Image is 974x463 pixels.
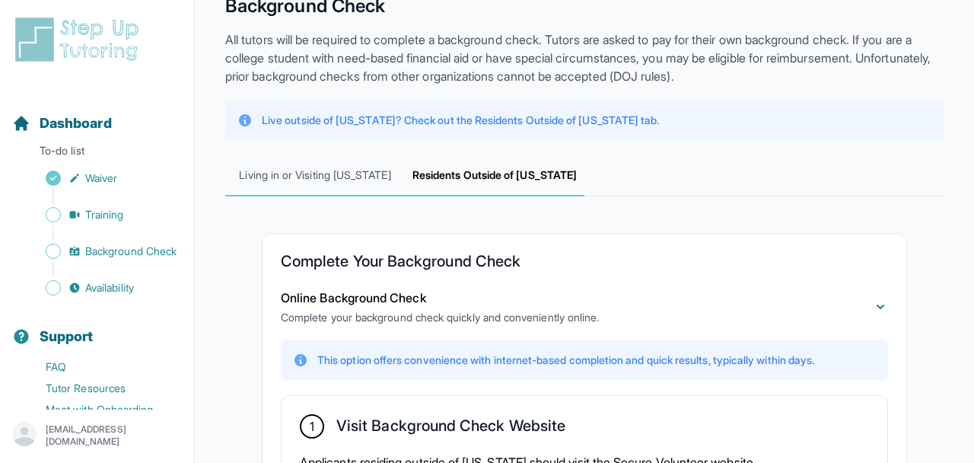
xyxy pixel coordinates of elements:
[40,113,112,134] span: Dashboard
[12,241,194,262] a: Background Check
[281,310,599,325] p: Complete your background check quickly and conveniently online.
[40,326,94,347] span: Support
[262,113,659,128] p: Live outside of [US_STATE]? Check out the Residents Outside of [US_STATE] tab.
[317,353,814,368] p: This option offers convenience with internet-based completion and quick results, typically within...
[6,143,188,164] p: To-do list
[12,277,194,299] a: Availability
[85,207,124,222] span: Training
[85,171,117,186] span: Waiver
[310,417,314,436] span: 1
[6,302,188,353] button: Support
[225,155,405,196] span: Living in or Visiting [US_STATE]
[225,155,944,196] nav: Tabs
[12,168,194,189] a: Waiver
[46,423,182,448] p: [EMAIL_ADDRESS][DOMAIN_NAME]
[12,422,182,449] button: [EMAIL_ADDRESS][DOMAIN_NAME]
[85,244,177,259] span: Background Check
[12,113,112,134] a: Dashboard
[281,252,888,276] h2: Complete Your Background Check
[12,378,194,399] a: Tutor Resources
[12,204,194,225] a: Training
[405,155,584,196] span: Residents Outside of [US_STATE]
[6,88,188,140] button: Dashboard
[12,399,194,436] a: Meet with Onboarding Support
[12,15,148,64] img: logo
[225,30,944,85] p: All tutors will be required to complete a background check. Tutors are asked to pay for their own...
[85,280,134,295] span: Availability
[336,417,565,441] h2: Visit Background Check Website
[281,289,888,325] button: Online Background CheckComplete your background check quickly and conveniently online.
[281,290,426,305] span: Online Background Check
[12,356,194,378] a: FAQ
